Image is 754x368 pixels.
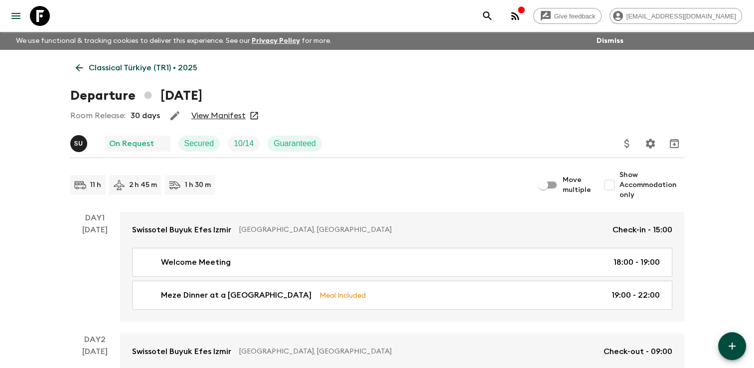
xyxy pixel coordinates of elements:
[70,135,89,152] button: SU
[611,289,660,301] p: 19:00 - 22:00
[129,180,157,190] p: 2 h 45 m
[178,136,220,152] div: Secured
[70,334,120,346] p: Day 2
[533,8,602,24] a: Give feedback
[613,256,660,268] p: 18:00 - 19:00
[132,224,231,236] p: Swissotel Buyuk Efes Izmir
[612,224,672,236] p: Check-in - 15:00
[185,180,211,190] p: 1 h 30 m
[120,212,684,248] a: Swissotel Buyuk Efes Izmir[GEOGRAPHIC_DATA], [GEOGRAPHIC_DATA]Check-in - 15:00
[228,136,260,152] div: Trip Fill
[640,134,660,154] button: Settings
[664,134,684,154] button: Archive (Completed, Cancelled or Unsynced Departures only)
[70,86,202,106] h1: Departure [DATE]
[131,110,160,122] p: 30 days
[70,212,120,224] p: Day 1
[89,62,197,74] p: Classical Türkiye (TR1) • 2025
[70,110,126,122] p: Room Release:
[191,111,246,121] a: View Manifest
[132,281,672,310] a: Meze Dinner at a [GEOGRAPHIC_DATA]Meal Included19:00 - 22:00
[594,34,626,48] button: Dismiss
[609,8,742,24] div: [EMAIL_ADDRESS][DOMAIN_NAME]
[90,180,101,190] p: 11 h
[74,140,83,148] p: S U
[132,248,672,277] a: Welcome Meeting18:00 - 19:00
[274,138,316,150] p: Guaranteed
[82,224,108,322] div: [DATE]
[549,12,601,20] span: Give feedback
[184,138,214,150] p: Secured
[234,138,254,150] p: 10 / 14
[563,175,592,195] span: Move multiple
[619,170,684,200] span: Show Accommodation only
[109,138,154,150] p: On Request
[319,290,366,301] p: Meal Included
[161,256,231,268] p: Welcome Meeting
[70,58,203,78] a: Classical Türkiye (TR1) • 2025
[239,347,596,357] p: [GEOGRAPHIC_DATA], [GEOGRAPHIC_DATA]
[132,346,231,358] p: Swissotel Buyuk Efes Izmir
[477,6,497,26] button: search adventures
[621,12,742,20] span: [EMAIL_ADDRESS][DOMAIN_NAME]
[6,6,26,26] button: menu
[70,138,89,146] span: Sefa Uz
[603,346,672,358] p: Check-out - 09:00
[239,225,604,235] p: [GEOGRAPHIC_DATA], [GEOGRAPHIC_DATA]
[252,37,300,44] a: Privacy Policy
[161,289,311,301] p: Meze Dinner at a [GEOGRAPHIC_DATA]
[12,32,335,50] p: We use functional & tracking cookies to deliver this experience. See our for more.
[617,134,637,154] button: Update Price, Early Bird Discount and Costs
